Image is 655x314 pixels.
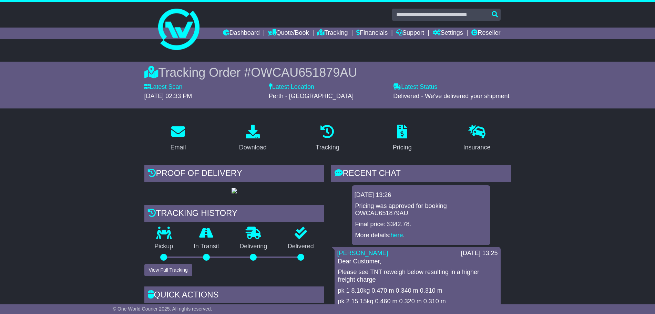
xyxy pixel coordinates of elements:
a: Settings [433,28,463,39]
a: Email [166,122,190,155]
a: Support [396,28,424,39]
a: [PERSON_NAME] [337,250,388,257]
span: Delivered - We've delivered your shipment [393,93,509,100]
div: Tracking history [144,205,324,223]
a: Reseller [471,28,500,39]
div: RECENT CHAT [331,165,511,184]
div: Download [239,143,267,152]
p: Dear Customer, [338,258,497,265]
p: Pickup [144,243,184,250]
p: Final price: $342.78. [355,221,487,228]
div: Pricing [393,143,412,152]
a: Tracking [317,28,348,39]
a: Financials [356,28,388,39]
div: Proof of Delivery [144,165,324,184]
div: Quick Actions [144,286,324,305]
div: Tracking Order # [144,65,511,80]
a: here [391,232,403,239]
p: pk 1 8.10kg 0.470 m 0.340 m 0.310 m [338,287,497,295]
label: Latest Status [393,83,437,91]
a: Tracking [311,122,344,155]
span: OWCAU651879AU [251,65,357,80]
div: Insurance [463,143,491,152]
div: [DATE] 13:25 [461,250,498,257]
div: [DATE] 13:26 [355,191,488,199]
a: Download [235,122,271,155]
a: Pricing [388,122,416,155]
a: Quote/Book [268,28,309,39]
p: More details: . [355,232,487,239]
p: Pricing was approved for booking OWCAU651879AU. [355,202,487,217]
img: GetPodImage [232,188,237,193]
p: Delivered [277,243,324,250]
label: Latest Location [269,83,314,91]
span: © One World Courier 2025. All rights reserved. [113,306,212,312]
p: In Transit [183,243,229,250]
p: Please see TNT reweigh below resulting in a higher freight charge [338,269,497,283]
p: Delivering [229,243,278,250]
button: View Full Tracking [144,264,192,276]
a: Insurance [459,122,495,155]
span: Perth - [GEOGRAPHIC_DATA] [269,93,354,100]
span: [DATE] 02:33 PM [144,93,192,100]
div: Email [170,143,186,152]
div: Tracking [316,143,339,152]
label: Latest Scan [144,83,183,91]
p: pk 2 15.15kg 0.460 m 0.320 m 0.310 m [338,298,497,305]
a: Dashboard [223,28,260,39]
